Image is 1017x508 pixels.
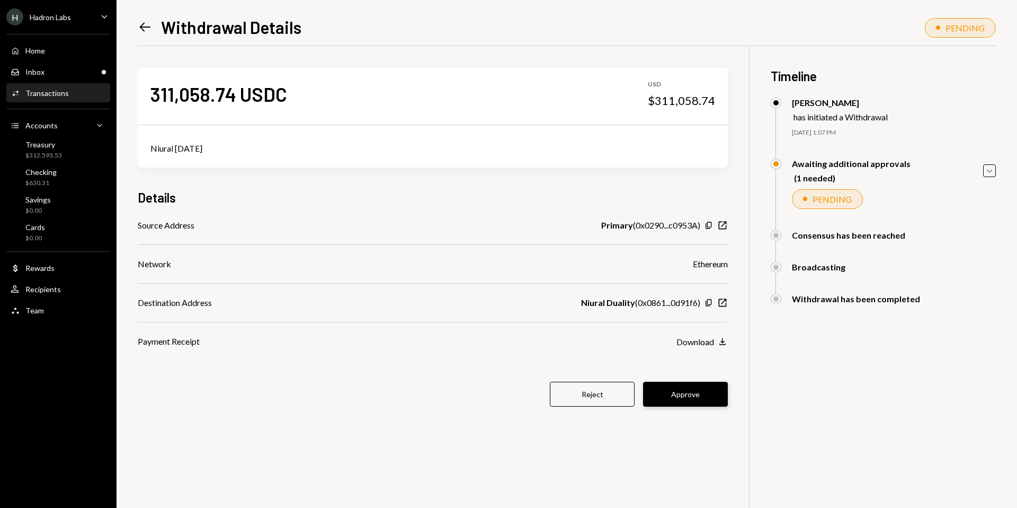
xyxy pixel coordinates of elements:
[676,337,714,347] div: Download
[25,234,45,243] div: $0.00
[648,80,715,89] div: USD
[138,296,212,309] div: Destination Address
[601,219,700,232] div: ( 0x0290...c0953A )
[6,258,110,277] a: Rewards
[6,62,110,81] a: Inbox
[25,168,57,177] div: Checking
[676,336,728,348] button: Download
[6,116,110,135] a: Accounts
[792,98,888,108] div: [PERSON_NAME]
[793,112,888,122] div: has initiated a Withdrawal
[150,82,287,106] div: 311,058.74 USDC
[6,192,110,217] a: Savings$0.00
[792,159,911,169] div: Awaiting additional approvals
[25,67,44,76] div: Inbox
[792,294,920,304] div: Withdrawal has been completed
[6,83,110,102] a: Transactions
[581,296,700,309] div: ( 0x0861...0d91f6 )
[25,206,51,215] div: $0.00
[25,89,69,98] div: Transactions
[25,195,51,204] div: Savings
[794,173,911,183] div: (1 needed)
[138,258,171,270] div: Network
[25,264,55,273] div: Rewards
[25,223,45,232] div: Cards
[813,194,852,204] div: PENDING
[25,151,62,160] div: $312,593.53
[138,219,194,232] div: Source Address
[25,46,45,55] div: Home
[693,258,728,270] div: Ethereum
[6,8,23,25] div: H
[6,220,110,245] a: Cards$0.00
[792,262,845,272] div: Broadcasting
[25,285,61,294] div: Recipients
[6,279,110,299] a: Recipients
[6,301,110,320] a: Team
[648,93,715,108] div: $311,058.74
[550,382,635,407] button: Reject
[25,306,44,315] div: Team
[601,219,633,232] b: Primary
[138,189,176,206] h3: Details
[771,67,996,85] h3: Timeline
[138,335,200,348] div: Payment Receipt
[643,382,728,407] button: Approve
[25,121,58,130] div: Accounts
[6,164,110,190] a: Checking$630.31
[6,137,110,162] a: Treasury$312,593.53
[25,140,62,149] div: Treasury
[792,230,905,240] div: Consensus has been reached
[792,128,996,137] div: [DATE] 1:07 PM
[30,13,71,22] div: Hadron Labs
[945,23,985,33] div: PENDING
[581,296,635,309] b: Niural Duality
[6,41,110,60] a: Home
[150,142,715,155] div: Niural [DATE]
[161,16,301,38] h1: Withdrawal Details
[25,179,57,188] div: $630.31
